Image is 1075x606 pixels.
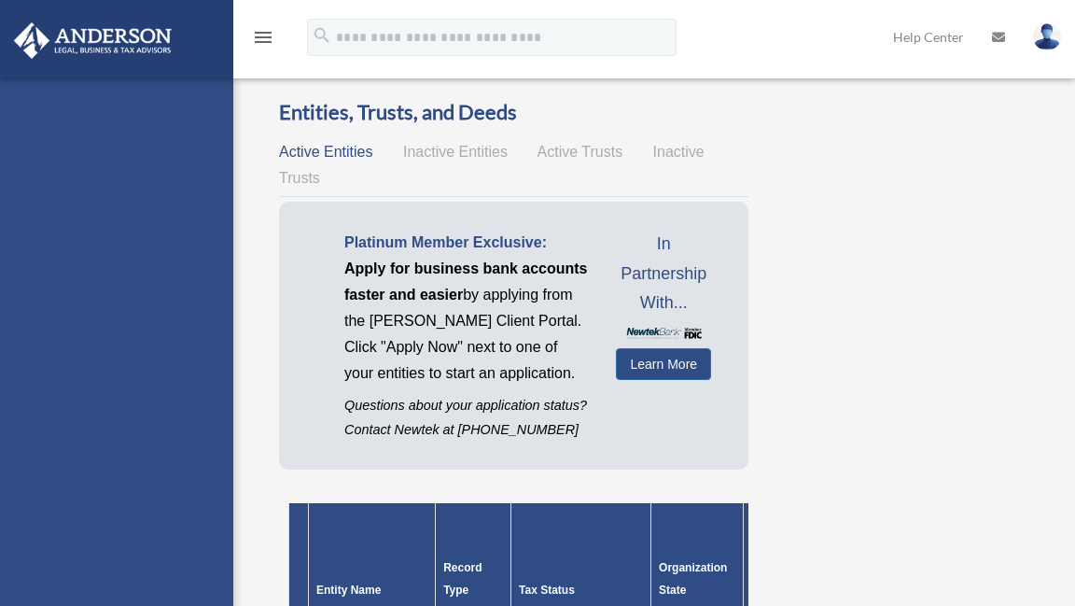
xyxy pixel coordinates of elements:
img: User Pic [1033,23,1061,50]
span: Active Trusts [537,144,623,160]
a: Learn More [616,348,711,380]
i: search [312,25,332,46]
span: Inactive Trusts [279,144,705,186]
p: Platinum Member Exclusive: [344,230,588,256]
img: NewtekBankLogoSM.png [625,328,702,339]
p: Questions about your application status? Contact Newtek at [PHONE_NUMBER] [344,394,588,441]
span: In Partnership With... [616,230,711,318]
span: Inactive Entities [403,144,508,160]
a: menu [252,33,274,49]
p: Click "Apply Now" next to one of your entities to start an application. [344,334,588,387]
i: menu [252,26,274,49]
img: Anderson Advisors Platinum Portal [8,22,177,59]
span: Active Entities [279,144,372,160]
p: by applying from the [PERSON_NAME] Client Portal. [344,256,588,334]
span: Apply for business bank accounts faster and easier [344,261,588,303]
h3: Entities, Trusts, and Deeds [279,98,748,127]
